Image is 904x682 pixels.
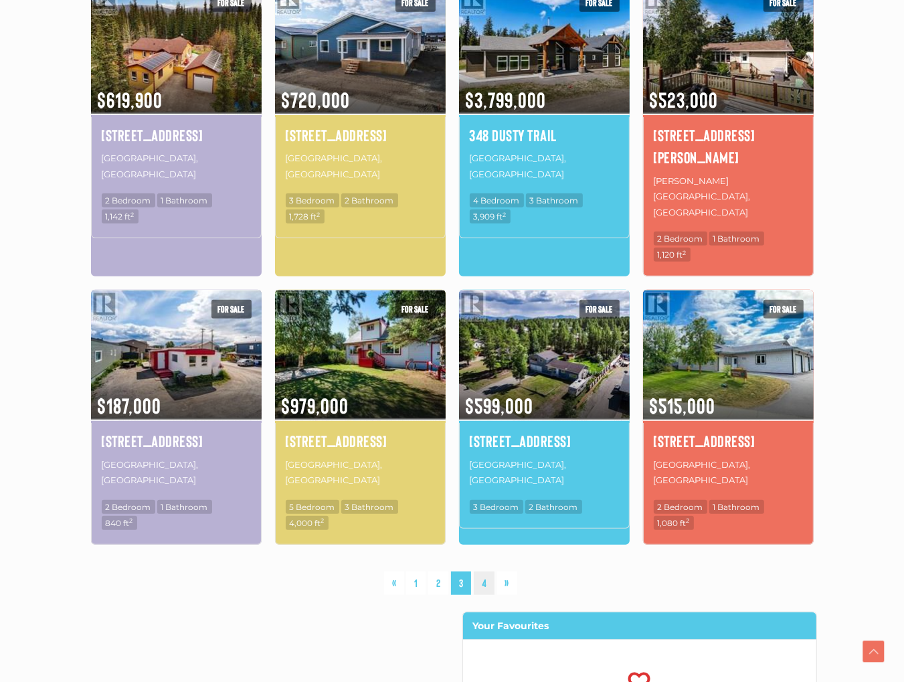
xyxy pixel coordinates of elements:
img: 28 10TH AVENUE, Whitehorse, Yukon [459,288,630,421]
p: [GEOGRAPHIC_DATA], [GEOGRAPHIC_DATA] [470,456,619,490]
a: [STREET_ADDRESS][PERSON_NAME] [654,124,803,169]
span: $720,000 [275,70,446,114]
a: 348 Dusty Trail [470,124,619,147]
sup: 2 [317,211,321,218]
span: 1,080 ft [654,516,694,530]
a: [STREET_ADDRESS] [286,124,435,147]
span: $599,000 [459,375,630,420]
span: $523,000 [643,70,814,114]
strong: Your Favourites [473,620,549,632]
a: « [384,572,404,595]
span: $3,799,000 [459,70,630,114]
span: $515,000 [643,375,814,420]
span: 1,142 ft [102,209,139,224]
img: 1-30 NORMANDY ROAD, Whitehorse, Yukon [643,288,814,421]
sup: 2 [130,517,133,524]
p: [GEOGRAPHIC_DATA], [GEOGRAPHIC_DATA] [102,456,251,490]
span: 3 Bathroom [526,193,583,207]
span: 4 Bedroom [470,193,524,207]
span: For sale [211,300,252,319]
span: For sale [763,300,804,319]
span: 3,909 ft [470,209,511,224]
span: 1,728 ft [286,209,325,224]
a: [STREET_ADDRESS] [102,430,251,452]
span: For sale [579,300,620,319]
span: 1 Bathroom [709,500,764,514]
a: [STREET_ADDRESS] [286,430,435,452]
span: 2 Bathroom [341,193,398,207]
span: 3 Bedroom [470,500,523,514]
a: 1 [406,572,426,595]
span: 3 Bedroom [286,193,339,207]
span: 2 Bedroom [102,500,155,514]
p: [PERSON_NAME][GEOGRAPHIC_DATA], [GEOGRAPHIC_DATA] [654,172,803,222]
span: 840 ft [102,516,137,530]
span: 2 Bathroom [525,500,582,514]
span: 3 Bathroom [341,500,398,514]
img: 2001 CENTENNIAL STREET, Whitehorse, Yukon [275,288,446,421]
span: 1 Bathroom [157,193,212,207]
span: 1 Bathroom [157,500,212,514]
sup: 2 [503,211,507,218]
sup: 2 [687,517,690,524]
sup: 2 [321,517,325,524]
span: $979,000 [275,375,446,420]
span: For sale [395,300,436,319]
a: » [497,572,517,595]
a: 4 [474,572,494,595]
p: [GEOGRAPHIC_DATA], [GEOGRAPHIC_DATA] [102,149,251,183]
span: 5 Bedroom [286,500,339,514]
a: [STREET_ADDRESS] [102,124,251,147]
span: 4,000 ft [286,516,329,530]
sup: 2 [131,211,134,218]
a: [STREET_ADDRESS] [470,430,619,452]
p: [GEOGRAPHIC_DATA], [GEOGRAPHIC_DATA] [470,149,619,183]
p: [GEOGRAPHIC_DATA], [GEOGRAPHIC_DATA] [286,456,435,490]
span: 1 Bathroom [709,232,764,246]
span: $619,900 [91,70,262,114]
img: 37-37 SYCAMORE STREET, Whitehorse, Yukon [91,288,262,421]
p: [GEOGRAPHIC_DATA], [GEOGRAPHIC_DATA] [286,149,435,183]
span: 3 [451,572,471,595]
p: [GEOGRAPHIC_DATA], [GEOGRAPHIC_DATA] [654,456,803,490]
span: 1,120 ft [654,248,691,262]
a: 2 [428,572,448,595]
span: 2 Bedroom [654,500,707,514]
span: $187,000 [91,375,262,420]
sup: 2 [683,249,687,256]
span: 2 Bedroom [102,193,155,207]
a: [STREET_ADDRESS] [654,430,803,452]
span: 2 Bedroom [654,232,707,246]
